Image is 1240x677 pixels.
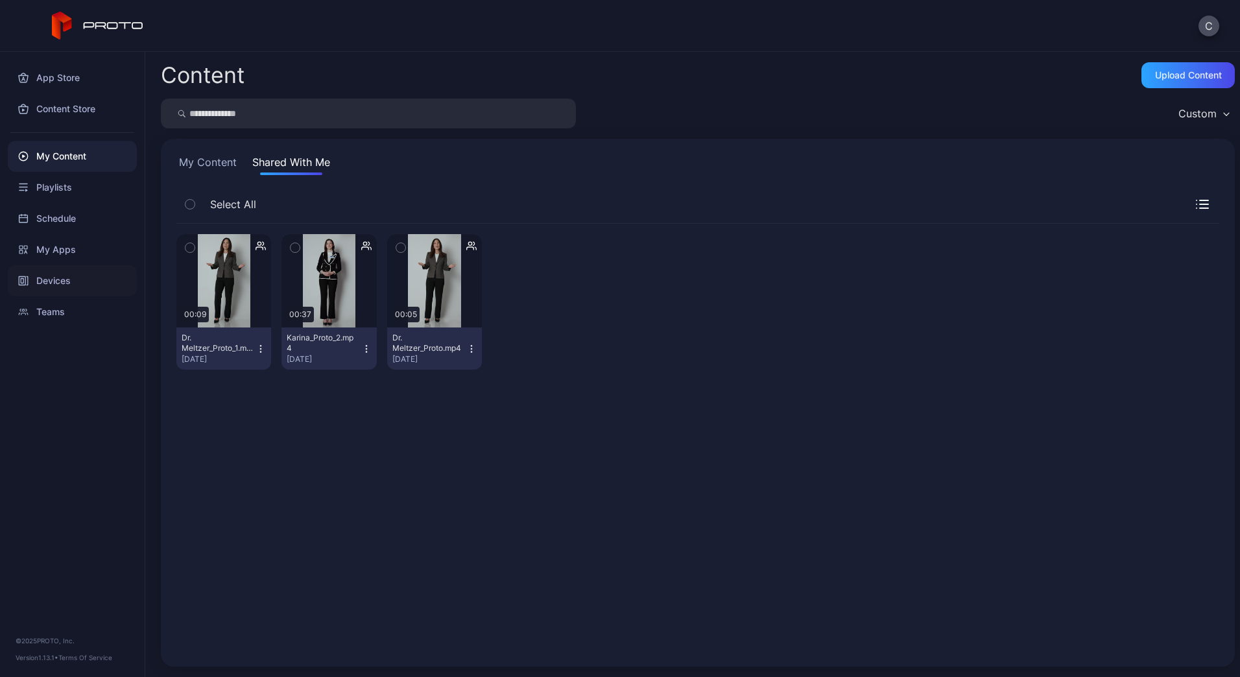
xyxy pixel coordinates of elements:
[387,327,482,370] button: Dr. Meltzer_Proto.mp4[DATE]
[161,64,244,86] div: Content
[1198,16,1219,36] button: C
[287,333,358,353] div: Karina_Proto_2.mp4
[8,141,137,172] a: My Content
[8,93,137,125] a: Content Store
[392,354,466,364] div: [DATE]
[8,203,137,234] a: Schedule
[210,196,256,212] span: Select All
[392,333,464,353] div: Dr. Meltzer_Proto.mp4
[1178,107,1217,120] div: Custom
[176,154,239,175] button: My Content
[281,327,376,370] button: Karina_Proto_2.mp4[DATE]
[1155,70,1222,80] div: Upload Content
[182,354,256,364] div: [DATE]
[16,654,58,661] span: Version 1.13.1 •
[8,62,137,93] a: App Store
[1141,62,1235,88] button: Upload Content
[287,354,361,364] div: [DATE]
[176,327,271,370] button: Dr. Meltzer_Proto_1.mp4[DATE]
[8,234,137,265] a: My Apps
[250,154,333,175] button: Shared With Me
[16,635,129,646] div: © 2025 PROTO, Inc.
[8,296,137,327] a: Teams
[8,265,137,296] a: Devices
[58,654,112,661] a: Terms Of Service
[182,333,253,353] div: Dr. Meltzer_Proto_1.mp4
[8,172,137,203] a: Playlists
[1172,99,1235,128] button: Custom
